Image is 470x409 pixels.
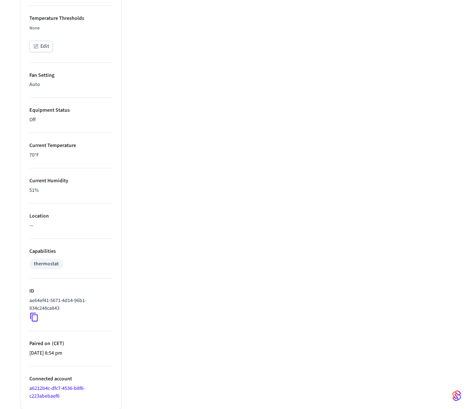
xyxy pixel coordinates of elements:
[29,25,40,31] span: None
[29,142,112,150] p: Current Temperature
[29,116,112,124] p: Off
[29,385,85,400] a: a6212b4c-dfc7-4536-b8f6-c223abebaef6
[29,177,112,185] p: Current Humidity
[29,212,112,220] p: Location
[29,287,112,295] p: ID
[29,349,112,357] p: [DATE] 8:54 pm
[50,340,64,347] span: ( CET )
[34,260,59,268] div: thermostat
[29,297,109,312] p: ae64ef41-5671-4d14-96b1-834c248ca843
[29,81,112,89] p: Auto
[29,151,112,159] p: 70 °F
[29,248,112,255] p: Capabilities
[29,222,112,230] p: —
[452,390,461,402] img: SeamLogoGradient.69752ec5.svg
[29,72,112,79] p: Fan Setting
[29,187,112,194] p: 51%
[29,41,53,52] button: Edit
[29,15,112,22] p: Temperature Thresholds
[29,107,112,114] p: Equipment Status
[29,375,112,383] p: Connected account
[29,340,112,348] p: Paired on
